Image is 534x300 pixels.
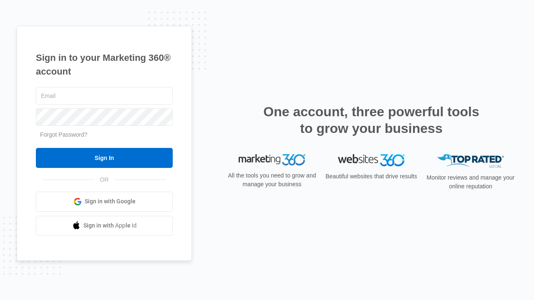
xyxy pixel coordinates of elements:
[40,131,88,138] a: Forgot Password?
[261,103,482,137] h2: One account, three powerful tools to grow your business
[36,216,173,236] a: Sign in with Apple Id
[437,154,504,168] img: Top Rated Local
[36,87,173,105] input: Email
[94,175,115,184] span: OR
[325,172,418,181] p: Beautiful websites that drive results
[85,197,136,206] span: Sign in with Google
[338,154,405,166] img: Websites 360
[239,154,305,166] img: Marketing 360
[83,221,137,230] span: Sign in with Apple Id
[225,171,319,189] p: All the tools you need to grow and manage your business
[36,192,173,212] a: Sign in with Google
[36,148,173,168] input: Sign In
[36,51,173,78] h1: Sign in to your Marketing 360® account
[424,173,517,191] p: Monitor reviews and manage your online reputation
